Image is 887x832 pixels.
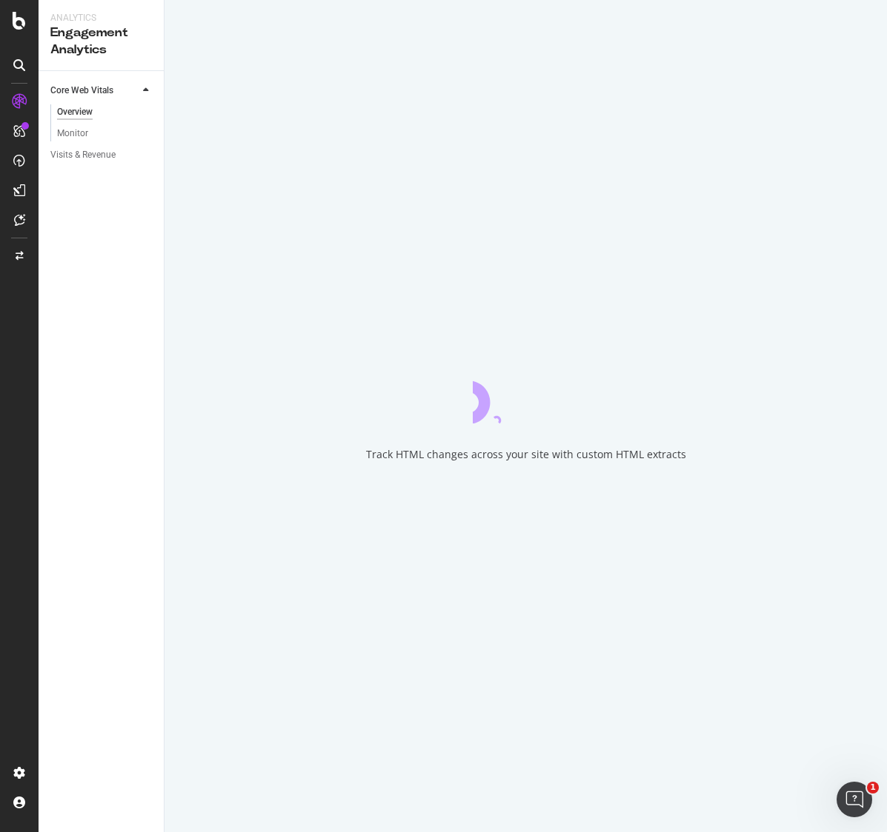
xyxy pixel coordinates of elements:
[867,782,879,794] span: 1
[57,104,153,120] a: Overview
[50,83,113,98] div: Core Web Vitals
[57,126,88,141] div: Monitor
[366,447,686,462] div: Track HTML changes across your site with custom HTML extracts
[50,147,116,163] div: Visits & Revenue
[57,104,93,120] div: Overview
[837,782,872,817] iframe: Intercom live chat
[473,370,579,423] div: animation
[50,12,152,24] div: Analytics
[50,24,152,58] div: Engagement Analytics
[57,126,153,141] a: Monitor
[50,147,153,163] a: Visits & Revenue
[50,83,139,98] a: Core Web Vitals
